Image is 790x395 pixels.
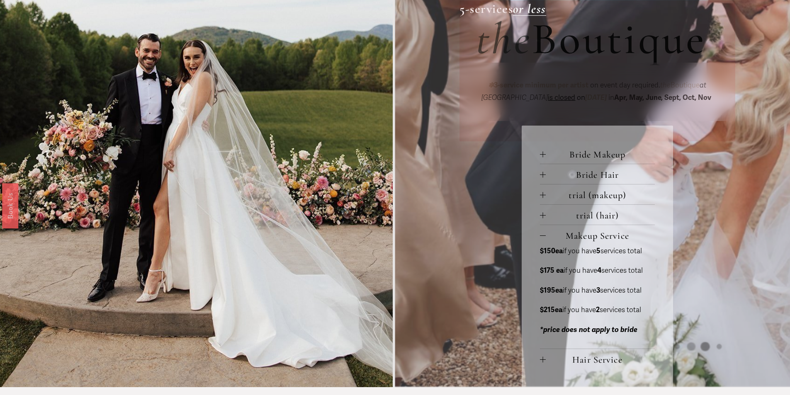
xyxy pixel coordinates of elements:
[540,284,655,297] p: if you have services total
[546,169,655,180] span: Bride Hair
[540,305,562,314] strong: $215ea
[476,12,532,66] em: the
[660,81,671,90] em: the
[546,189,655,201] span: trial (makeup)
[546,149,655,160] span: Bride Makeup
[476,79,719,104] p: on
[546,354,655,365] span: Hair Service
[585,93,607,102] em: [DATE]
[540,245,655,258] p: if you have services total
[540,266,564,275] strong: $175 ea
[488,81,494,90] em: ✽
[596,305,600,314] strong: 2
[548,93,575,102] span: is closed
[513,1,546,17] a: or less
[540,304,655,317] p: if you have services total
[596,247,600,255] strong: 5
[2,183,18,228] a: Book Us
[588,81,660,90] span: on event day required.
[540,247,563,255] strong: $150ea
[540,184,655,204] button: trial (makeup)
[459,1,513,17] strong: 5-services
[540,325,637,334] em: *price does not apply to bride
[540,264,655,277] p: if you have services total
[614,93,711,102] strong: Apr, May, June, Sept, Oct, Nov
[660,81,700,90] span: Boutique
[607,93,713,102] span: in
[546,230,655,241] span: Makeup Service
[532,12,707,66] span: Boutique
[540,164,655,184] button: Bride Hair
[540,205,655,225] button: trial (hair)
[540,245,655,349] div: Makeup Service
[540,225,655,245] button: Makeup Service
[540,286,563,295] strong: $195ea
[540,349,655,369] button: Hair Service
[597,266,601,275] strong: 4
[540,144,655,164] button: Bride Makeup
[596,286,600,295] strong: 3
[546,210,655,221] span: trial (hair)
[494,81,588,90] strong: 3-service minimum per artist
